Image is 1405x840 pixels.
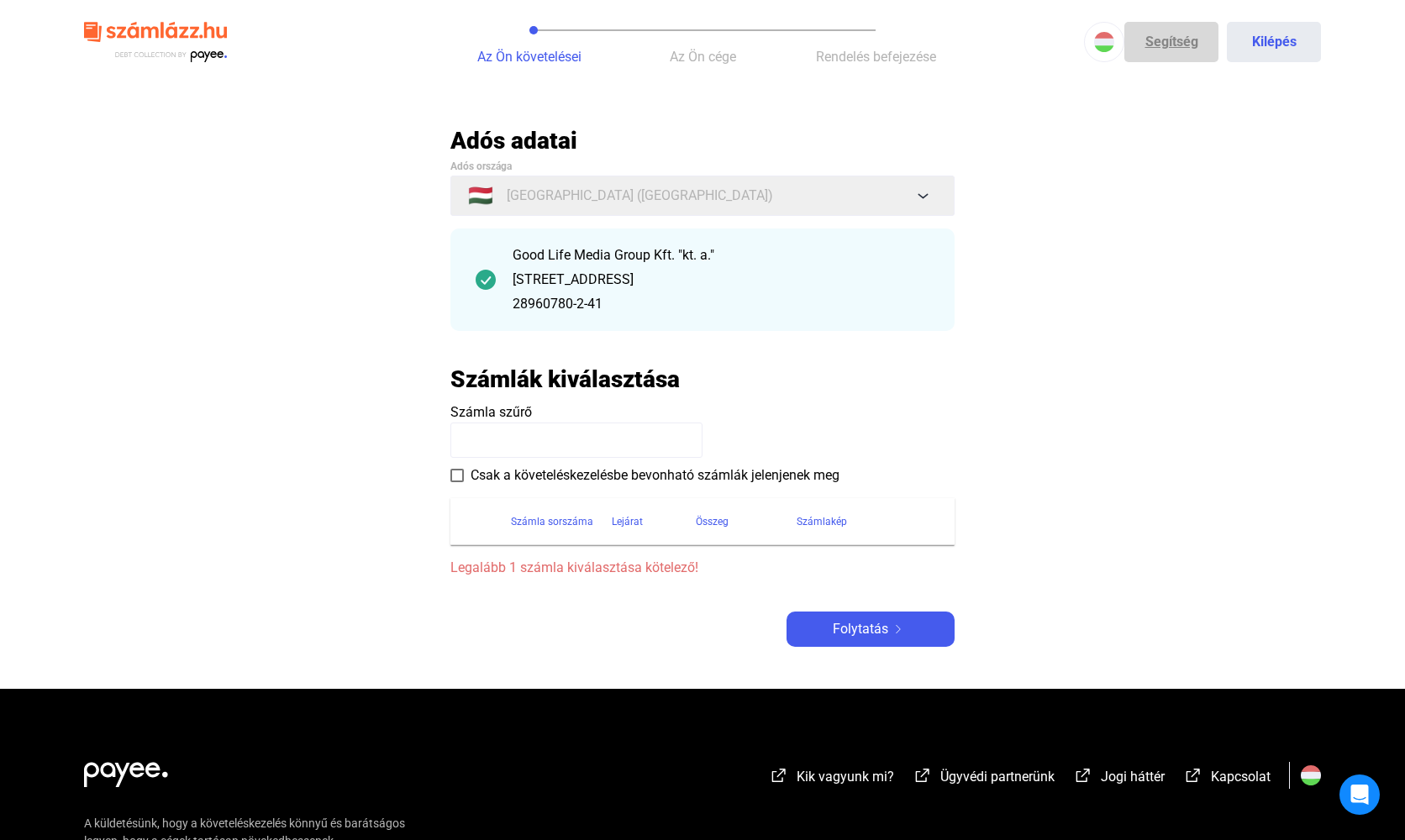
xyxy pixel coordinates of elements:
[1073,771,1165,787] a: external-link-whiteJogi háttér
[513,270,929,290] div: [STREET_ADDRESS]
[1227,22,1321,62] button: Kilépés
[471,465,839,486] span: Csak a követeléskezelésbe bevonható számlák jelenjenek meg
[696,512,797,532] div: Összeg
[1183,771,1271,787] a: external-link-whiteKapcsolat
[450,558,955,578] span: Legalább 1 számla kiválasztása kötelező!
[913,767,933,784] img: external-link-white
[477,49,581,65] span: Az Ön követelései
[1084,22,1124,62] button: HU
[1073,767,1093,784] img: external-link-white
[84,753,168,787] img: white-payee-white-dot.svg
[450,160,512,172] span: Adós országa
[513,294,929,314] div: 28960780-2-41
[787,612,955,647] button: Folytatásarrow-right-white
[696,512,729,532] div: Összeg
[913,771,1055,787] a: external-link-whiteÜgyvédi partnerünk
[797,512,847,532] div: Számlakép
[468,186,493,206] span: 🇭🇺
[511,512,593,532] div: Számla sorszáma
[1211,769,1271,785] span: Kapcsolat
[1101,769,1165,785] span: Jogi háttér
[450,404,532,420] span: Számla szűrő
[769,767,789,784] img: external-link-white
[511,512,612,532] div: Számla sorszáma
[450,365,680,394] h2: Számlák kiválasztása
[507,186,773,206] span: [GEOGRAPHIC_DATA] ([GEOGRAPHIC_DATA])
[612,512,696,532] div: Lejárat
[1094,32,1114,52] img: HU
[833,619,888,639] span: Folytatás
[450,176,955,216] button: 🇭🇺[GEOGRAPHIC_DATA] ([GEOGRAPHIC_DATA])
[797,512,934,532] div: Számlakép
[1124,22,1218,62] a: Segítség
[612,512,643,532] div: Lejárat
[797,769,894,785] span: Kik vagyunk mi?
[769,771,894,787] a: external-link-whiteKik vagyunk mi?
[84,15,227,70] img: szamlazzhu-logo
[476,270,496,290] img: checkmark-darker-green-circle
[450,126,955,155] h2: Adós adatai
[670,49,736,65] span: Az Ön cége
[888,625,908,633] img: arrow-right-white
[1339,774,1380,815] div: Open Intercom Messenger
[940,769,1055,785] span: Ügyvédi partnerünk
[816,49,936,65] span: Rendelés befejezése
[513,245,929,265] div: Good Life Media Group Kft. "kt. a."
[1183,767,1203,784] img: external-link-white
[1301,765,1321,785] img: HU.svg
